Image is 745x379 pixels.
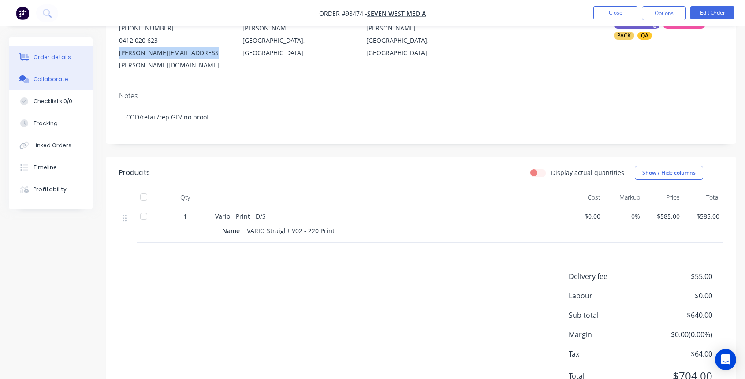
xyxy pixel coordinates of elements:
[9,112,93,134] button: Tracking
[215,212,266,220] span: Vario - Print - D/S
[647,329,712,340] span: $0.00 ( 0.00 %)
[367,9,426,18] a: SEVEN WEST MEDIA
[34,186,67,193] div: Profitability
[319,9,367,18] span: Order #98474 -
[9,46,93,68] button: Order details
[242,22,352,59] div: [PERSON_NAME][GEOGRAPHIC_DATA], [GEOGRAPHIC_DATA]
[607,212,640,221] span: 0%
[647,271,712,282] span: $55.00
[644,189,683,206] div: Price
[569,310,647,320] span: Sub total
[34,97,72,105] div: Checklists 0/0
[593,6,637,19] button: Close
[9,156,93,178] button: Timeline
[119,92,723,100] div: Notes
[690,6,734,19] button: Edit Order
[34,163,57,171] div: Timeline
[366,22,476,59] div: [PERSON_NAME][GEOGRAPHIC_DATA], [GEOGRAPHIC_DATA]
[647,310,712,320] span: $640.00
[569,329,647,340] span: Margin
[647,212,680,221] span: $585.00
[119,167,150,178] div: Products
[9,134,93,156] button: Linked Orders
[34,53,71,61] div: Order details
[119,22,228,34] div: [PHONE_NUMBER]
[34,75,68,83] div: Collaborate
[569,271,647,282] span: Delivery fee
[564,189,604,206] div: Cost
[551,168,624,177] label: Display actual quantities
[637,32,652,40] div: QA
[119,104,723,130] div: COD/retail/rep GD/ no proof
[9,178,93,201] button: Profitability
[614,32,634,40] div: PACK
[687,212,719,221] span: $585.00
[183,212,187,221] span: 1
[642,6,686,20] button: Options
[366,10,476,59] div: [STREET_ADDRESS][PERSON_NAME][PERSON_NAME][GEOGRAPHIC_DATA], [GEOGRAPHIC_DATA]
[34,119,58,127] div: Tracking
[159,189,212,206] div: Qty
[16,7,29,20] img: Factory
[683,189,723,206] div: Total
[569,349,647,359] span: Tax
[569,290,647,301] span: Labour
[604,189,644,206] div: Markup
[119,34,228,47] div: 0412 020 623
[647,290,712,301] span: $0.00
[243,224,338,237] div: VARIO Straight V02 - 220 Print
[715,349,736,370] div: Open Intercom Messenger
[647,349,712,359] span: $64.00
[119,47,228,71] div: [PERSON_NAME][EMAIL_ADDRESS][PERSON_NAME][DOMAIN_NAME]
[34,141,71,149] div: Linked Orders
[119,10,228,71] div: [PERSON_NAME][PHONE_NUMBER]0412 020 623[PERSON_NAME][EMAIL_ADDRESS][PERSON_NAME][DOMAIN_NAME]
[568,212,600,221] span: $0.00
[635,166,703,180] button: Show / Hide columns
[9,90,93,112] button: Checklists 0/0
[9,68,93,90] button: Collaborate
[222,224,243,237] div: Name
[242,10,352,59] div: [STREET_ADDRESS][PERSON_NAME][PERSON_NAME][GEOGRAPHIC_DATA], [GEOGRAPHIC_DATA]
